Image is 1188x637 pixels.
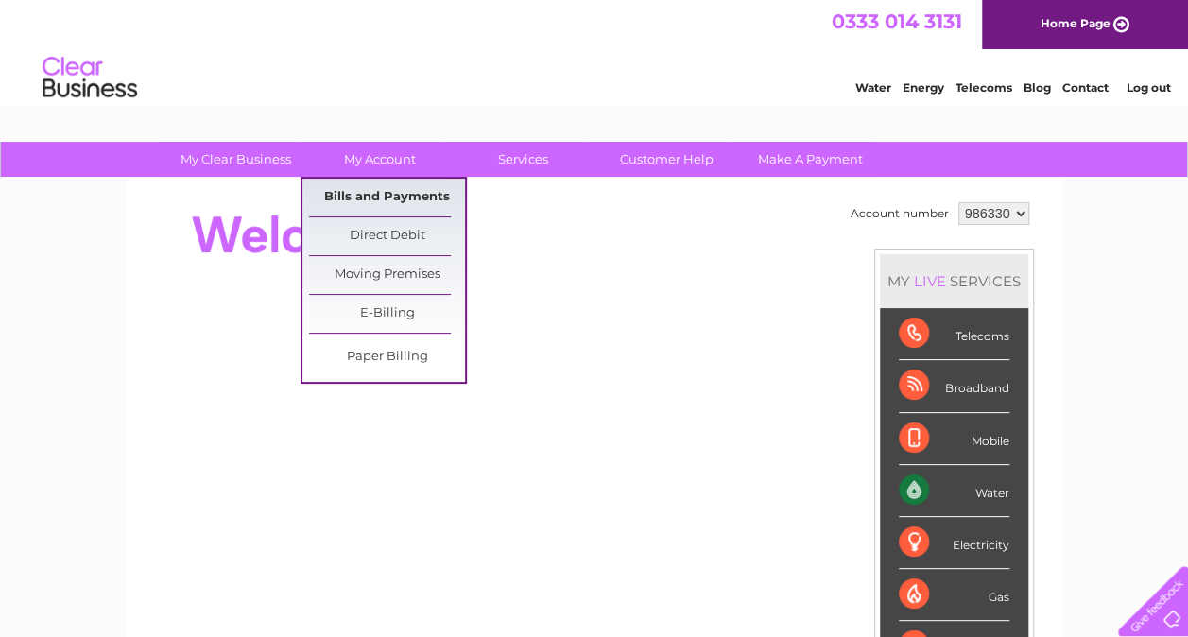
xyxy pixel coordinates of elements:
[910,272,950,290] div: LIVE
[903,80,944,95] a: Energy
[589,142,745,177] a: Customer Help
[732,142,888,177] a: Make A Payment
[148,10,1042,92] div: Clear Business is a trading name of Verastar Limited (registered in [GEOGRAPHIC_DATA] No. 3667643...
[899,517,1009,569] div: Electricity
[309,338,465,376] a: Paper Billing
[832,9,962,33] a: 0333 014 3131
[301,142,457,177] a: My Account
[899,360,1009,412] div: Broadband
[445,142,601,177] a: Services
[158,142,314,177] a: My Clear Business
[1062,80,1109,95] a: Contact
[899,413,1009,465] div: Mobile
[880,254,1028,308] div: MY SERVICES
[309,256,465,294] a: Moving Premises
[855,80,891,95] a: Water
[42,49,138,107] img: logo.png
[1126,80,1170,95] a: Log out
[899,308,1009,360] div: Telecoms
[309,217,465,255] a: Direct Debit
[899,569,1009,621] div: Gas
[309,295,465,333] a: E-Billing
[1024,80,1051,95] a: Blog
[846,198,954,230] td: Account number
[956,80,1012,95] a: Telecoms
[899,465,1009,517] div: Water
[309,179,465,216] a: Bills and Payments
